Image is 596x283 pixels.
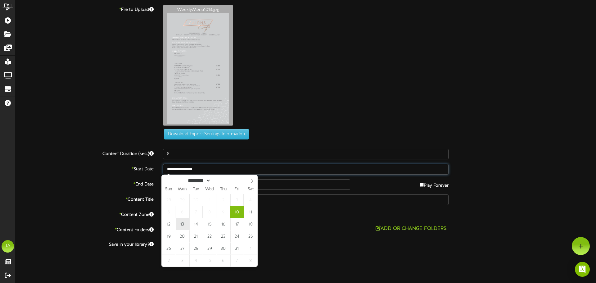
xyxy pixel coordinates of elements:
[216,187,230,191] span: Thu
[189,254,203,267] span: November 4, 2025
[176,206,189,218] span: October 6, 2025
[176,254,189,267] span: November 3, 2025
[217,254,230,267] span: November 6, 2025
[11,164,158,172] label: Start Date
[11,210,158,218] label: Content Zone
[11,179,158,188] label: End Date
[230,206,244,218] span: October 10, 2025
[217,242,230,254] span: October 30, 2025
[230,242,244,254] span: October 31, 2025
[203,187,216,191] span: Wed
[162,187,175,191] span: Sun
[244,206,257,218] span: October 11, 2025
[164,129,249,139] button: Download Export Settings Information
[217,194,230,206] span: October 2, 2025
[244,230,257,242] span: October 25, 2025
[189,194,203,206] span: September 30, 2025
[230,254,244,267] span: November 7, 2025
[203,206,216,218] span: October 8, 2025
[11,194,158,203] label: Content Title
[217,206,230,218] span: October 9, 2025
[230,187,244,191] span: Fri
[162,218,175,230] span: October 12, 2025
[176,194,189,206] span: September 29, 2025
[244,218,257,230] span: October 18, 2025
[161,132,249,136] a: Download Export Settings Information
[175,187,189,191] span: Mon
[189,230,203,242] span: October 21, 2025
[11,149,158,157] label: Content Duration (sec.)
[203,254,216,267] span: November 5, 2025
[11,240,158,248] label: Save in your library?
[162,206,175,218] span: October 5, 2025
[203,230,216,242] span: October 22, 2025
[244,242,257,254] span: November 1, 2025
[176,218,189,230] span: October 13, 2025
[211,177,233,184] input: Year
[176,230,189,242] span: October 20, 2025
[203,218,216,230] span: October 15, 2025
[244,254,257,267] span: November 8, 2025
[163,194,449,205] input: Title of this Content
[2,240,14,253] div: TA
[11,225,158,233] label: Content Folders
[230,194,244,206] span: October 3, 2025
[162,230,175,242] span: October 19, 2025
[162,242,175,254] span: October 26, 2025
[189,187,203,191] span: Tue
[575,262,590,277] div: Open Intercom Messenger
[244,187,257,191] span: Sat
[189,218,203,230] span: October 14, 2025
[162,254,175,267] span: November 2, 2025
[162,194,175,206] span: September 28, 2025
[230,230,244,242] span: October 24, 2025
[230,218,244,230] span: October 17, 2025
[217,218,230,230] span: October 16, 2025
[420,183,424,187] input: Play Forever
[176,242,189,254] span: October 27, 2025
[374,225,449,233] button: Add or Change Folders
[189,242,203,254] span: October 28, 2025
[203,242,216,254] span: October 29, 2025
[203,194,216,206] span: October 1, 2025
[11,5,158,13] label: File to Upload
[244,194,257,206] span: October 4, 2025
[420,179,449,189] label: Play Forever
[189,206,203,218] span: October 7, 2025
[217,230,230,242] span: October 23, 2025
